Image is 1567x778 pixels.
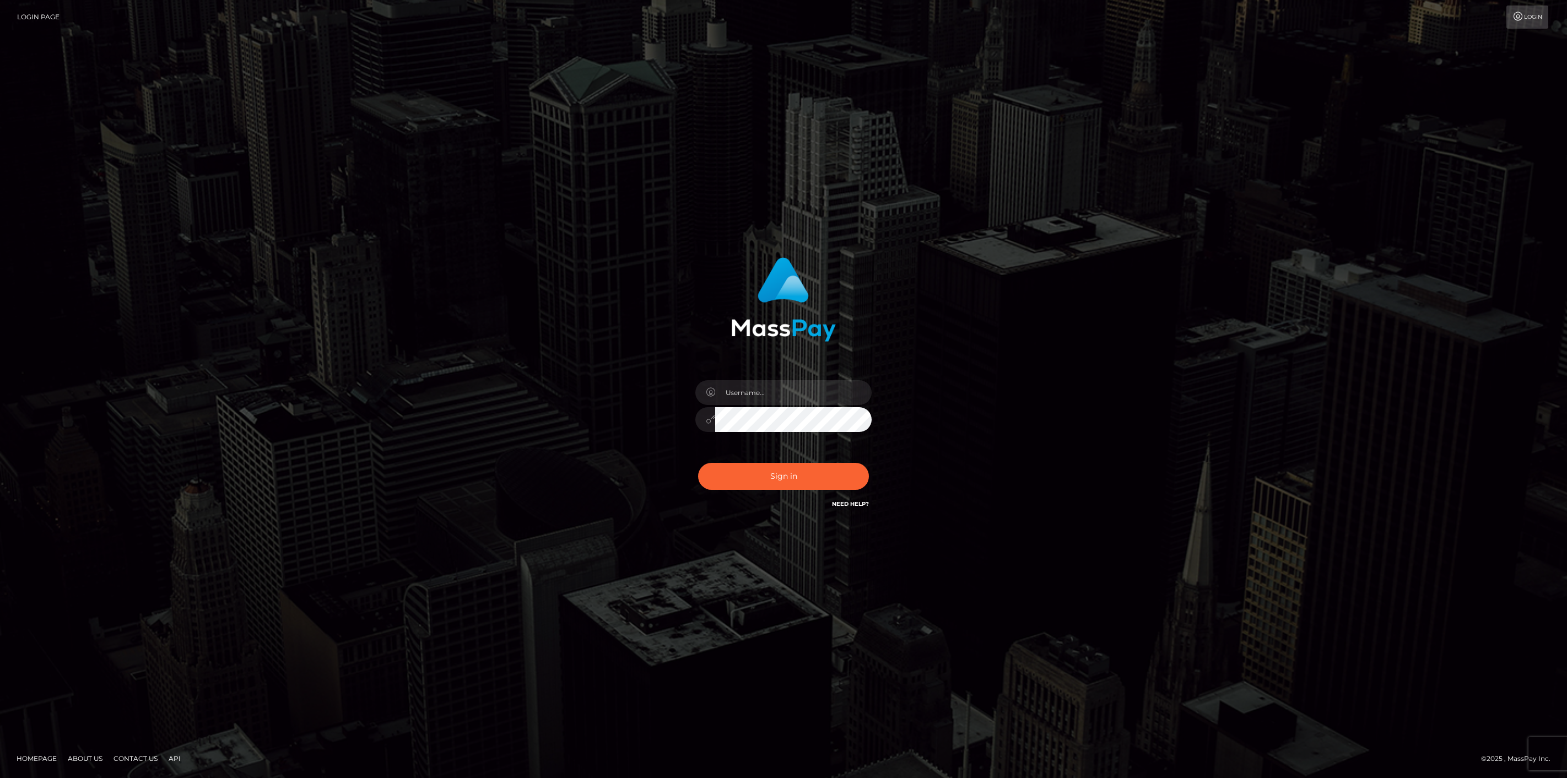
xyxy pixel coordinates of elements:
[832,500,869,507] a: Need Help?
[12,750,61,767] a: Homepage
[17,6,60,29] a: Login Page
[731,257,836,342] img: MassPay Login
[164,750,185,767] a: API
[109,750,162,767] a: Contact Us
[63,750,107,767] a: About Us
[1481,753,1559,765] div: © 2025 , MassPay Inc.
[698,463,869,490] button: Sign in
[1506,6,1548,29] a: Login
[715,380,872,405] input: Username...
